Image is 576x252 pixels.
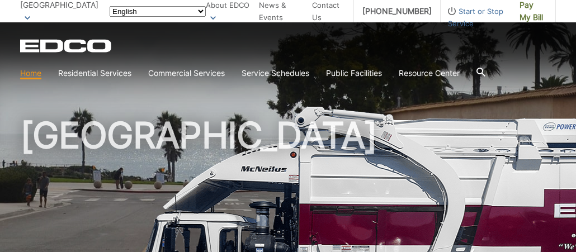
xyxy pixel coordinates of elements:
a: Public Facilities [326,67,382,79]
a: Residential Services [58,67,131,79]
a: EDCD logo. Return to the homepage. [20,39,113,53]
a: Commercial Services [148,67,225,79]
a: Home [20,67,41,79]
a: Service Schedules [242,67,309,79]
select: Select a language [110,6,206,17]
a: Resource Center [399,67,460,79]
